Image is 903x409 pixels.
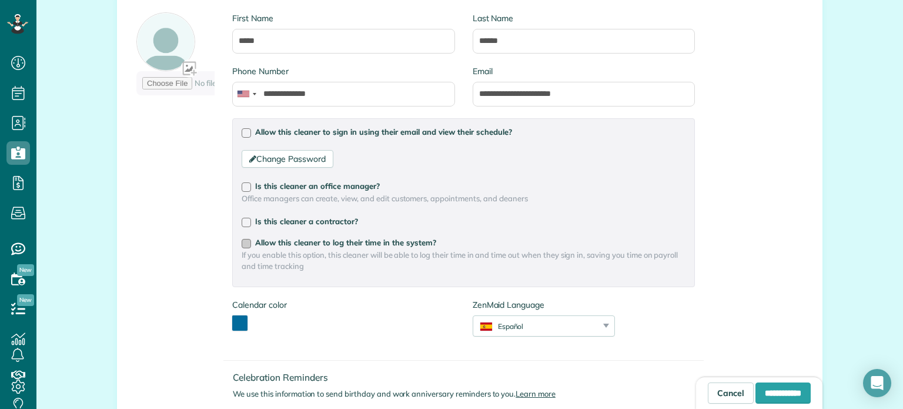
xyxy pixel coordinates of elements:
[255,127,512,137] span: Allow this cleaner to sign in using their email and view their schedule?
[17,264,34,276] span: New
[242,250,685,272] span: If you enable this option, this cleaner will be able to log their time in and time out when they ...
[473,12,695,24] label: Last Name
[473,321,600,331] div: Español
[473,299,615,311] label: ZenMaid Language
[242,150,333,168] a: Change Password
[17,294,34,306] span: New
[232,12,454,24] label: First Name
[232,299,286,311] label: Calendar color
[233,388,704,400] p: We use this information to send birthday and work anniversary reminders to you.
[473,65,695,77] label: Email
[863,369,891,397] div: Open Intercom Messenger
[232,65,454,77] label: Phone Number
[255,217,358,226] span: Is this cleaner a contractor?
[242,193,685,204] span: Office managers can create, view, and edit customers, appointments, and cleaners
[232,315,248,331] button: toggle color picker dialog
[516,389,556,398] a: Learn more
[233,373,704,383] h4: Celebration Reminders
[255,181,380,191] span: Is this cleaner an office manager?
[233,82,260,106] div: United States: +1
[255,238,436,247] span: Allow this cleaner to log their time in the system?
[708,383,754,404] a: Cancel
